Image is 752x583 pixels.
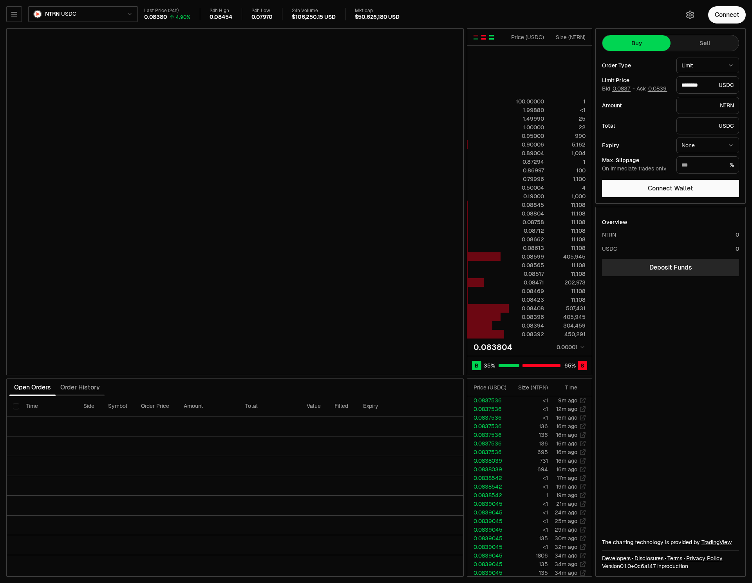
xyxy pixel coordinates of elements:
div: 11,108 [551,261,586,269]
time: 34m ago [555,561,577,568]
time: 24m ago [555,509,577,516]
div: 25 [551,115,586,123]
td: 135 [510,534,548,543]
div: Total [602,123,670,129]
td: 731 [510,456,548,465]
div: 11,108 [551,270,586,278]
th: Value [300,396,328,416]
div: 11,108 [551,235,586,243]
td: 135 [510,560,548,569]
time: 19m ago [556,483,577,490]
button: Limit [676,58,739,73]
th: Side [77,396,102,416]
div: 0.08394 [509,322,544,330]
button: Show Buy Orders Only [488,34,495,40]
div: 405,945 [551,313,586,321]
td: 1 [510,491,548,500]
td: 0.0839045 [467,534,510,543]
div: 0.08804 [509,210,544,217]
div: 0.95000 [509,132,544,140]
span: Bid - [602,85,635,92]
div: 0.50004 [509,184,544,192]
div: Version 0.1.0 + in production [602,562,739,570]
div: NTRN [602,231,616,239]
td: 0.0838542 [467,474,510,482]
div: 24h Low [251,8,273,14]
th: Total [239,396,300,416]
td: 0.0838542 [467,491,510,500]
span: 0c6a147ce076fad793407a29af78efb4487d8be7 [634,563,656,570]
div: 0.08662 [509,235,544,243]
time: 16m ago [556,431,577,438]
button: 0.00001 [554,342,586,352]
div: 450,291 [551,330,586,338]
td: <1 [510,517,548,525]
div: Limit Price [602,78,670,83]
time: 16m ago [556,440,577,447]
div: 0.08392 [509,330,544,338]
div: 1,004 [551,149,586,157]
div: 0.08396 [509,313,544,321]
time: 16m ago [556,457,577,464]
div: 4 [551,184,586,192]
div: Mkt cap [355,8,399,14]
a: TradingView [701,539,732,546]
div: 0.08454 [210,14,232,21]
div: 0.08599 [509,253,544,261]
div: 1,100 [551,175,586,183]
div: 0.90006 [509,141,544,148]
a: Privacy Policy [686,554,723,562]
iframe: Financial Chart [7,29,463,375]
button: Open Orders [9,380,56,395]
div: 0.08471 [509,279,544,286]
time: 34m ago [555,569,577,576]
div: 11,108 [551,201,586,209]
td: <1 [510,500,548,508]
time: 12m ago [556,406,577,413]
div: 507,431 [551,304,586,312]
button: Connect Wallet [602,180,739,197]
div: 0.08469 [509,287,544,295]
span: B [475,362,479,369]
div: The charting technology is provided by [602,538,739,546]
td: <1 [510,508,548,517]
time: 16m ago [556,449,577,456]
a: Disclosures [634,554,663,562]
div: <1 [551,106,586,114]
div: 1.00000 [509,123,544,131]
button: None [676,138,739,153]
td: <1 [510,543,548,551]
div: 405,945 [551,253,586,261]
time: 34m ago [555,552,577,559]
td: 0.0837536 [467,396,510,405]
td: 136 [510,431,548,439]
div: 100.00000 [509,98,544,105]
div: 0.08565 [509,261,544,269]
td: 0.0839045 [467,500,510,508]
div: 24h Volume [292,8,335,14]
td: 694 [510,465,548,474]
button: 0.0839 [647,85,667,92]
time: 9m ago [558,397,577,404]
div: Expiry [602,143,670,148]
div: 0.79996 [509,175,544,183]
div: 4.90% [176,14,190,20]
div: 0.08380 [144,14,167,21]
td: 0.0837536 [467,413,510,422]
th: Amount [177,396,239,416]
button: 0.0837 [612,85,631,92]
td: <1 [510,525,548,534]
td: 0.0839045 [467,508,510,517]
td: <1 [510,396,548,405]
span: 35 % [484,362,495,369]
div: $106,250.15 USD [292,14,335,21]
span: S [580,362,584,369]
td: 0.0839045 [467,569,510,577]
div: 11,108 [551,218,586,226]
div: 0.08613 [509,244,544,252]
div: Max. Slippage [602,158,670,163]
td: 695 [510,448,548,456]
div: 11,108 [551,296,586,304]
div: 11,108 [551,244,586,252]
div: 0.08712 [509,227,544,235]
